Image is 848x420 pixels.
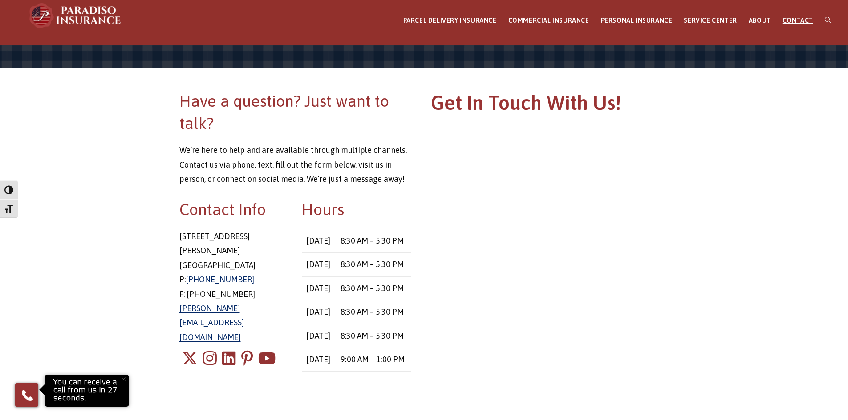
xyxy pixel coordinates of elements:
time: 8:30 AM – 5:30 PM [341,260,404,269]
td: [DATE] [302,300,336,324]
time: 8:30 AM – 5:30 PM [341,284,404,293]
a: [PHONE_NUMBER] [186,275,254,284]
td: [DATE] [302,229,336,253]
span: CONTACT [783,17,813,24]
a: Instagram [203,344,217,372]
a: Youtube [258,344,276,372]
p: [STREET_ADDRESS] [PERSON_NAME][GEOGRAPHIC_DATA] P: F: [PHONE_NUMBER] [179,229,289,344]
time: 9:00 AM – 1:00 PM [341,355,405,364]
h2: Have a question? Just want to talk? [179,90,412,135]
p: We’re here to help and are available through multiple channels. Contact us via phone, text, fill ... [179,143,412,186]
td: [DATE] [302,253,336,276]
span: PARCEL DELIVERY INSURANCE [403,17,497,24]
span: COMMERCIAL INSURANCE [508,17,589,24]
h2: Contact Info [179,198,289,220]
a: Pinterest [241,344,253,372]
time: 8:30 AM – 5:30 PM [341,236,404,245]
h2: Hours [302,198,411,220]
td: [DATE] [302,276,336,300]
a: [PERSON_NAME][EMAIL_ADDRESS][DOMAIN_NAME] [179,304,244,342]
time: 8:30 AM – 5:30 PM [341,331,404,340]
span: SERVICE CENTER [684,17,737,24]
time: 8:30 AM – 5:30 PM [341,307,404,316]
img: Paradiso Insurance [27,2,125,29]
a: LinkedIn [222,344,236,372]
td: [DATE] [302,324,336,348]
span: ABOUT [749,17,771,24]
td: [DATE] [302,348,336,371]
span: PERSONAL INSURANCE [601,17,673,24]
a: X [182,344,198,372]
h1: Get In Touch With Us! [431,90,663,120]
